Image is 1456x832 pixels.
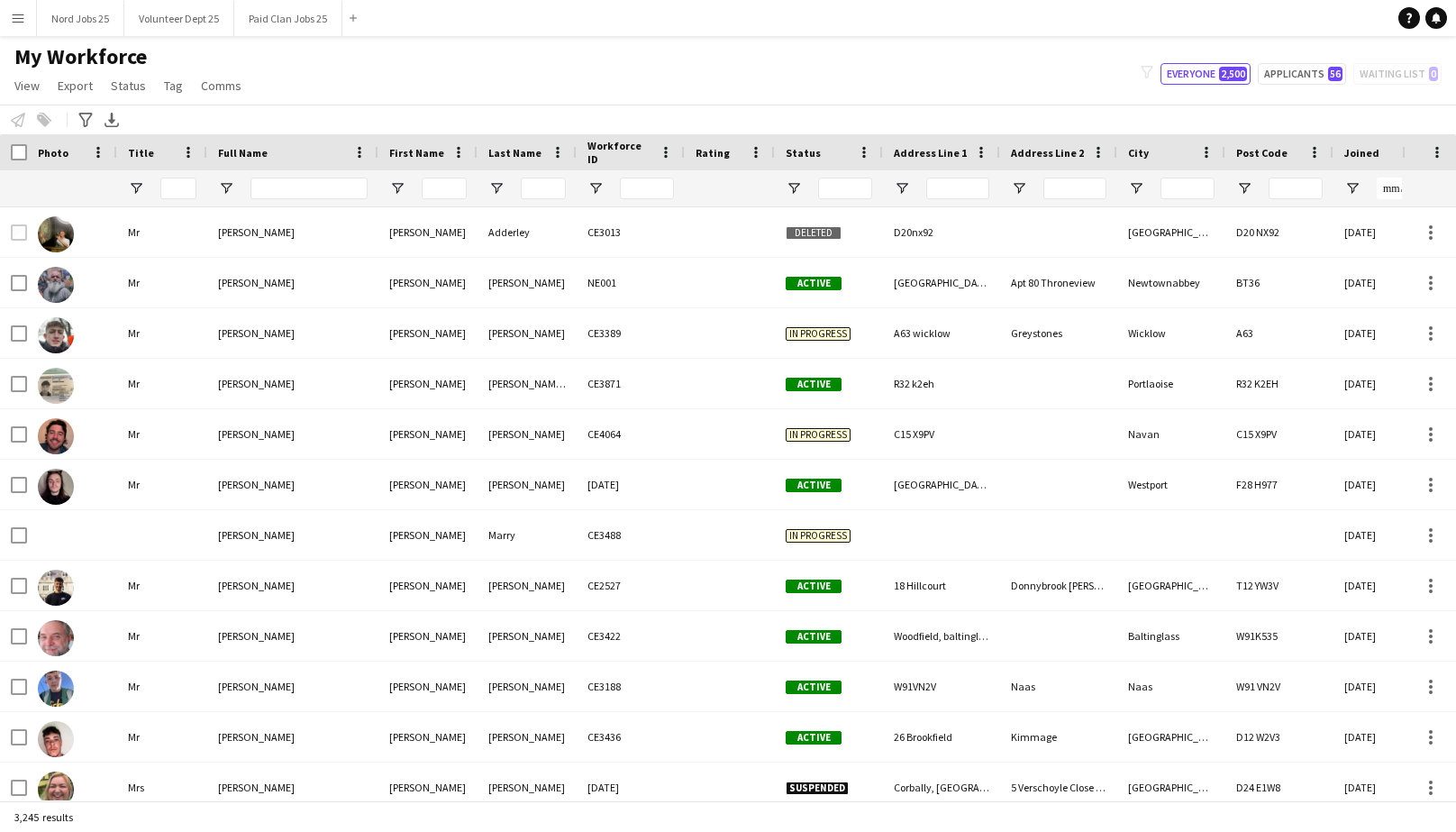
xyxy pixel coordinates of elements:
[1333,510,1442,560] div: [DATE]
[38,671,74,707] img: Aaron Sharpe
[1011,180,1027,197] button: Open Filter Menu
[488,180,505,197] button: Open Filter Menu
[587,139,652,166] span: Workforce ID
[218,579,295,592] span: [PERSON_NAME]
[160,178,196,199] input: Title Filter Input
[1236,146,1288,160] span: Post Code
[1225,359,1333,408] div: R32 K2EH
[1219,67,1247,81] span: 2,500
[1117,207,1225,257] div: [GEOGRAPHIC_DATA]
[378,763,478,812] div: [PERSON_NAME]
[478,763,577,812] div: [PERSON_NAME]
[478,460,577,509] div: [PERSON_NAME]
[117,207,207,257] div: Mr
[11,224,27,241] input: Row Selection is disabled for this row (unchecked)
[1225,712,1333,762] div: D12 W2V3
[894,180,910,197] button: Open Filter Menu
[1333,308,1442,358] div: [DATE]
[38,146,68,160] span: Photo
[577,409,685,459] div: CE4064
[1225,308,1333,358] div: A63
[1117,662,1225,711] div: Naas
[577,258,685,307] div: NE001
[101,109,123,131] app-action-btn: Export XLSX
[218,680,295,693] span: [PERSON_NAME]
[478,409,577,459] div: [PERSON_NAME]
[1333,359,1442,408] div: [DATE]
[883,561,1000,610] div: 18 Hillcourt
[389,180,405,197] button: Open Filter Menu
[1333,712,1442,762] div: [DATE]
[1225,409,1333,459] div: C15 X9PV
[786,180,802,197] button: Open Filter Menu
[577,763,685,812] div: [DATE]
[478,712,577,762] div: [PERSON_NAME]
[1344,180,1360,197] button: Open Filter Menu
[194,74,249,97] a: Comms
[577,611,685,661] div: CE3422
[786,146,821,160] span: Status
[1128,146,1149,160] span: City
[117,712,207,762] div: Mr
[378,460,478,509] div: [PERSON_NAME]
[883,207,1000,257] div: D20nx92
[38,317,74,353] img: Aaron Crinnion
[1160,178,1215,199] input: City Filter Input
[378,359,478,408] div: [PERSON_NAME]
[378,662,478,711] div: [PERSON_NAME]
[786,681,842,694] span: Active
[111,78,146,94] span: Status
[14,78,40,94] span: View
[1333,662,1442,711] div: [DATE]
[1117,258,1225,307] div: Newtownabbey
[1333,258,1442,307] div: [DATE]
[378,207,478,257] div: [PERSON_NAME]
[1117,611,1225,661] div: Baltinglass
[577,207,685,257] div: CE3013
[1000,561,1117,610] div: Donnybrook [PERSON_NAME]
[577,510,685,560] div: CE3488
[218,180,234,197] button: Open Filter Menu
[1117,308,1225,358] div: Wicklow
[478,359,577,408] div: [PERSON_NAME] [PERSON_NAME]
[577,308,685,358] div: CE3389
[786,731,842,745] span: Active
[926,178,989,199] input: Address Line 1 Filter Input
[786,580,842,593] span: Active
[1377,178,1431,199] input: Joined Filter Input
[378,712,478,762] div: [PERSON_NAME]
[234,1,342,36] button: Paid Clan Jobs 25
[1117,460,1225,509] div: Westport
[478,510,577,560] div: Marry
[1333,207,1442,257] div: [DATE]
[128,146,154,160] span: Title
[786,479,842,492] span: Active
[786,378,842,391] span: Active
[117,308,207,358] div: Mr
[1117,712,1225,762] div: [GEOGRAPHIC_DATA]
[1328,67,1342,81] span: 56
[577,359,685,408] div: CE3871
[157,74,190,97] a: Tag
[786,277,842,290] span: Active
[1000,258,1117,307] div: Apt 80 Throneview
[1236,180,1252,197] button: Open Filter Menu
[587,180,604,197] button: Open Filter Menu
[104,74,153,97] a: Status
[38,368,74,404] img: Aaron Doheny Byrne
[620,178,674,199] input: Workforce ID Filter Input
[38,772,74,808] img: Aaron Walsh
[1117,561,1225,610] div: [GEOGRAPHIC_DATA]
[218,528,295,542] span: [PERSON_NAME]
[38,267,74,303] img: Aaron Cleary
[117,763,207,812] div: Mrs
[883,460,1000,509] div: [GEOGRAPHIC_DATA], [GEOGRAPHIC_DATA], [GEOGRAPHIC_DATA], [GEOGRAPHIC_DATA]
[75,109,96,131] app-action-btn: Advanced filters
[218,478,295,491] span: [PERSON_NAME]
[786,226,842,240] span: Deleted
[38,418,74,454] img: aaron joyce
[478,207,577,257] div: Adderley
[577,712,685,762] div: CE3436
[124,1,234,36] button: Volunteer Dept 25
[378,308,478,358] div: [PERSON_NAME]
